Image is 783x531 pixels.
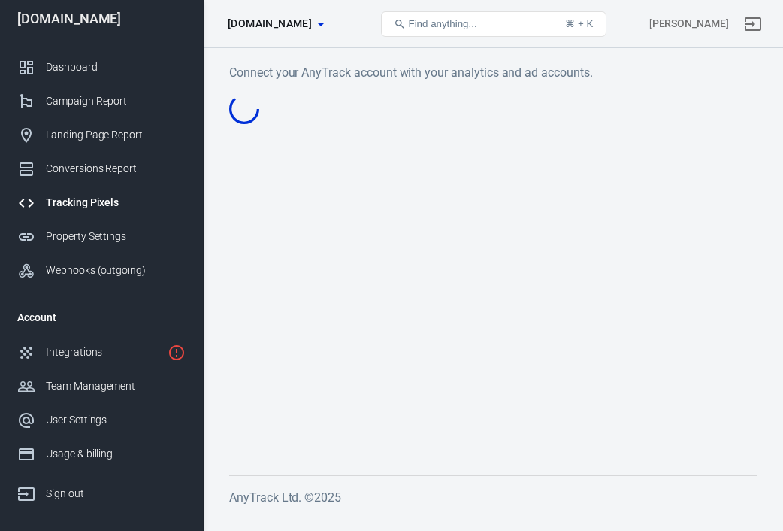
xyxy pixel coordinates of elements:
div: Sign out [46,486,186,502]
a: Integrations [5,335,198,369]
a: Property Settings [5,220,198,253]
svg: 1 networks not verified yet [168,344,186,362]
span: supermix.site [228,14,312,33]
a: User Settings [5,403,198,437]
div: Dashboard [46,59,186,75]
a: Campaign Report [5,84,198,118]
div: ⌘ + K [565,18,593,29]
div: Campaign Report [46,93,186,109]
a: Sign out [735,6,771,42]
div: Property Settings [46,229,186,244]
div: Account id: V5IBalrF [649,16,729,32]
div: Tracking Pixels [46,195,186,211]
div: Conversions Report [46,161,186,177]
a: Team Management [5,369,198,403]
a: Usage & billing [5,437,198,471]
div: Usage & billing [46,446,186,462]
div: Integrations [46,344,162,360]
a: Conversions Report [5,152,198,186]
button: [DOMAIN_NAME] [222,10,330,38]
span: Find anything... [409,18,477,29]
h6: AnyTrack Ltd. © 2025 [229,488,757,507]
button: Find anything...⌘ + K [381,11,606,37]
div: User Settings [46,412,186,428]
h6: Connect your AnyTrack account with your analytics and ad accounts. [229,63,757,82]
div: Landing Page Report [46,127,186,143]
div: [DOMAIN_NAME] [5,12,198,26]
a: Sign out [5,471,198,511]
a: Dashboard [5,50,198,84]
a: Webhooks (outgoing) [5,253,198,287]
li: Account [5,299,198,335]
a: Tracking Pixels [5,186,198,220]
div: Webhooks (outgoing) [46,262,186,278]
a: Landing Page Report [5,118,198,152]
div: Team Management [46,378,186,394]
